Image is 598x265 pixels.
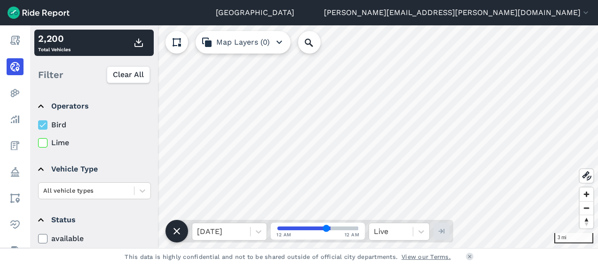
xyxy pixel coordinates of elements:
[8,7,70,19] img: Ride Report
[38,207,149,233] summary: Status
[554,233,593,243] div: 3 mi
[38,233,151,244] label: available
[38,137,151,148] label: Lime
[7,85,24,101] a: Heatmaps
[580,187,593,201] button: Zoom in
[580,201,593,215] button: Zoom out
[38,31,71,54] div: Total Vehicles
[7,32,24,49] a: Report
[38,93,149,119] summary: Operators
[324,7,590,18] button: [PERSON_NAME][EMAIL_ADDRESS][PERSON_NAME][DOMAIN_NAME]
[38,119,151,131] label: Bird
[7,111,24,128] a: Analyze
[30,25,598,248] canvas: Map
[276,231,291,238] span: 12 AM
[345,231,360,238] span: 12 AM
[401,252,451,261] a: View our Terms.
[38,31,71,46] div: 2,200
[196,31,291,54] button: Map Layers (0)
[38,156,149,182] summary: Vehicle Type
[7,58,24,75] a: Realtime
[107,66,150,83] button: Clear All
[7,164,24,180] a: Policy
[7,216,24,233] a: Health
[34,60,154,89] div: Filter
[7,137,24,154] a: Fees
[298,31,336,54] input: Search Location or Vehicles
[7,242,24,259] a: Datasets
[580,215,593,228] button: Reset bearing to north
[7,190,24,207] a: Areas
[113,69,144,80] span: Clear All
[216,7,294,18] a: [GEOGRAPHIC_DATA]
